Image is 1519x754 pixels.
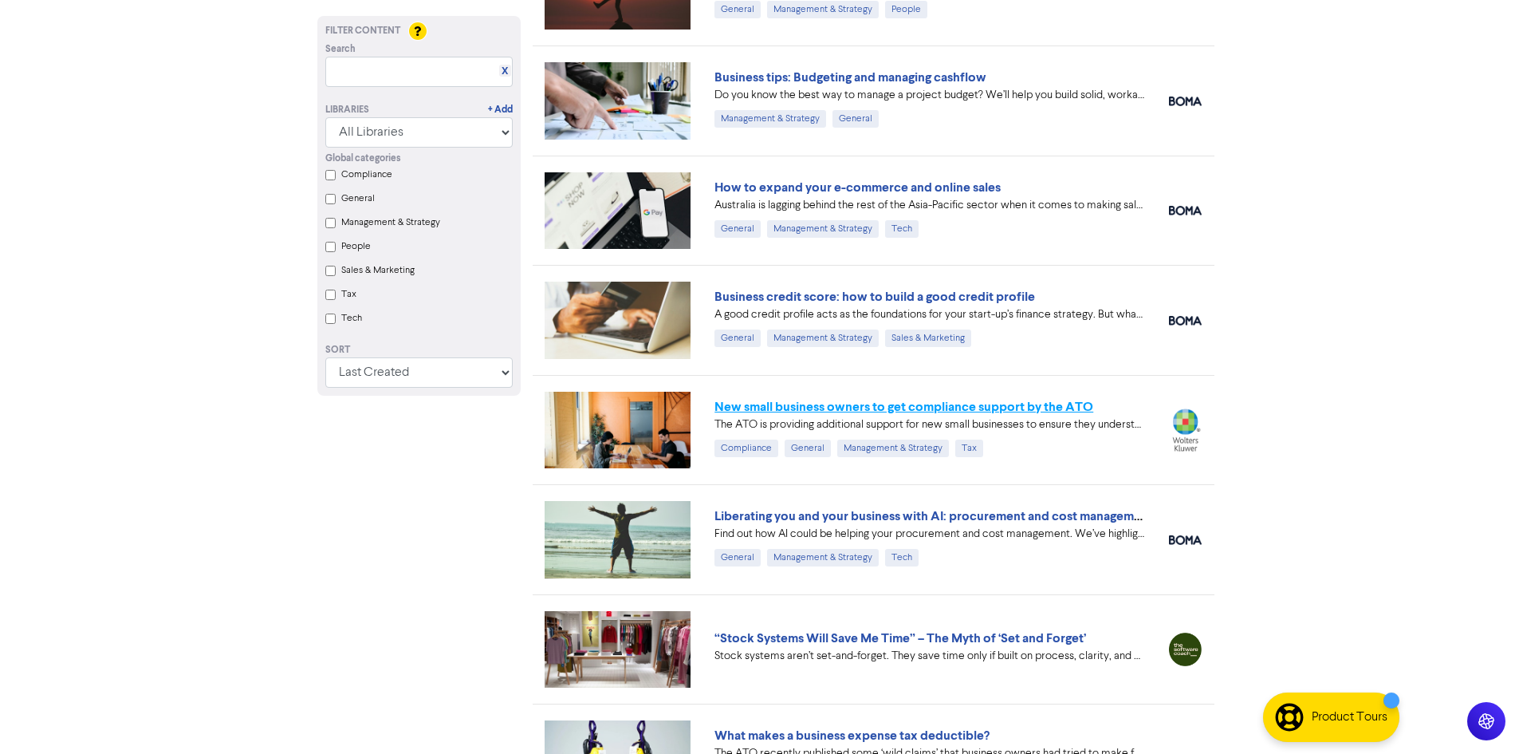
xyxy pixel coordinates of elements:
a: Business tips: Budgeting and managing cashflow [714,69,986,85]
div: General [714,1,761,18]
img: boma [1169,535,1202,545]
a: Liberating you and your business with AI: procurement and cost management [714,508,1153,524]
div: Management & Strategy [767,330,879,347]
div: Tax [955,440,983,457]
img: boma_accounting [1169,97,1202,106]
div: Management & Strategy [767,1,879,18]
label: Sales & Marketing [341,263,415,278]
label: People [341,239,371,254]
div: The ATO is providing additional support for new small businesses to ensure they understand and co... [714,416,1145,433]
div: People [885,1,927,18]
img: wolterskluwer [1169,409,1202,451]
div: Management & Strategy [767,549,879,566]
div: Stock systems aren’t set-and-forget. They save time only if built on process, clarity, and consis... [714,648,1145,665]
span: Search [325,42,356,57]
label: Management & Strategy [341,215,440,230]
div: Filter Content [325,24,513,38]
img: thesoftwarecoach [1169,633,1202,665]
div: Do you know the best way to manage a project budget? We’ll help you build solid, workable budgets... [714,87,1145,104]
div: Management & Strategy [767,220,879,238]
label: General [341,191,375,206]
a: “Stock Systems Will Save Me Time” – The Myth of ‘Set and Forget’ [714,630,1086,646]
div: Tech [885,549,919,566]
div: General [785,440,831,457]
a: X [502,65,508,77]
div: Libraries [325,103,369,117]
a: Business credit score: how to build a good credit profile [714,289,1035,305]
div: Management & Strategy [837,440,949,457]
div: Sales & Marketing [885,330,971,347]
div: Compliance [714,440,778,457]
label: Tech [341,311,362,326]
div: General [714,220,761,238]
a: What makes a business expense tax deductible? [714,728,990,744]
img: boma [1169,206,1202,215]
img: boma [1169,316,1202,326]
label: Tax [341,287,356,302]
iframe: Chat Widget [1319,582,1519,754]
div: General [832,110,879,128]
div: A good credit profile acts as the foundations for your start-up’s finance strategy. But what can ... [714,306,1145,323]
a: + Add [488,103,513,117]
div: Find out how AI could be helping your procurement and cost management. We’ve highlighted five way... [714,526,1145,543]
div: General [714,330,761,347]
div: Global categories [325,152,513,166]
label: Compliance [341,168,392,182]
div: General [714,549,761,566]
div: Australia is lagging behind the rest of the Asia-Pacific sector when it comes to making sales onl... [714,197,1145,214]
div: Tech [885,220,919,238]
div: Management & Strategy [714,110,826,128]
a: New small business owners to get compliance support by the ATO [714,399,1093,415]
div: Sort [325,343,513,357]
a: How to expand your e-commerce and online sales [714,180,1001,195]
